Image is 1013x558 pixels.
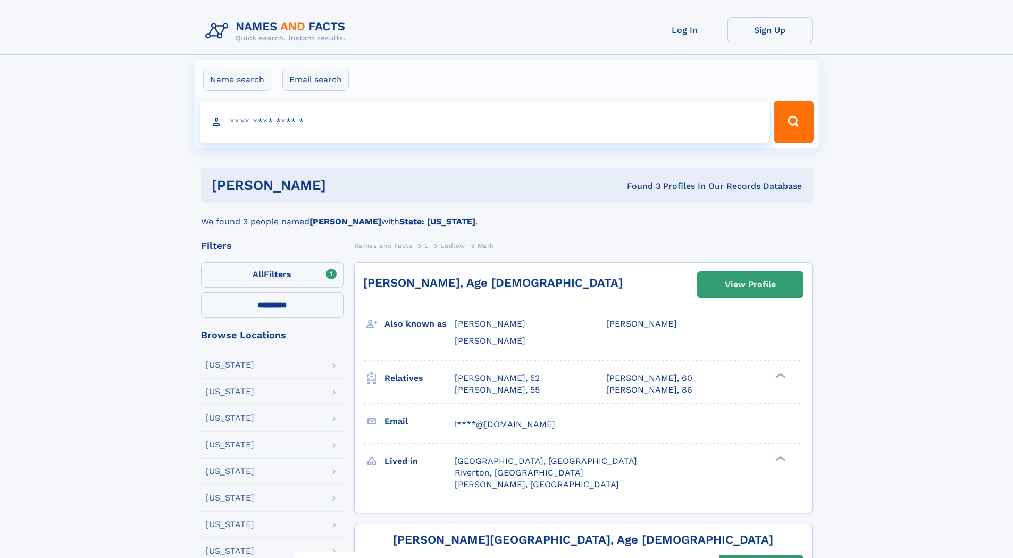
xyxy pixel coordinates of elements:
div: ❯ [773,372,786,379]
a: L [424,239,429,252]
div: [US_STATE] [206,440,254,449]
a: [PERSON_NAME], Age [DEMOGRAPHIC_DATA] [363,276,623,289]
span: [PERSON_NAME], [GEOGRAPHIC_DATA] [455,479,619,489]
span: [PERSON_NAME] [455,336,525,346]
h1: [PERSON_NAME] [212,179,476,192]
a: [PERSON_NAME], 52 [455,372,540,384]
div: Browse Locations [201,330,344,340]
div: [US_STATE] [206,547,254,555]
div: [US_STATE] [206,494,254,502]
b: State: [US_STATE] [399,216,475,227]
div: ❯ [773,455,786,462]
span: [PERSON_NAME] [455,319,525,329]
div: [US_STATE] [206,414,254,422]
img: Logo Names and Facts [201,17,354,46]
h3: Lived in [384,452,455,470]
a: View Profile [698,272,803,297]
span: [PERSON_NAME] [606,319,677,329]
div: We found 3 people named with . [201,203,813,228]
h3: Email [384,412,455,430]
a: [PERSON_NAME], 55 [455,384,540,396]
a: Log In [642,17,727,43]
div: [US_STATE] [206,361,254,369]
a: [PERSON_NAME][GEOGRAPHIC_DATA], Age [DEMOGRAPHIC_DATA] [393,533,773,546]
div: [US_STATE] [206,387,254,396]
a: Sign Up [727,17,813,43]
a: [PERSON_NAME], 86 [606,384,692,396]
h3: Also known as [384,315,455,333]
span: [GEOGRAPHIC_DATA], [GEOGRAPHIC_DATA] [455,456,637,466]
input: search input [200,101,769,143]
a: [PERSON_NAME], 60 [606,372,692,384]
a: Ludlow [440,239,465,252]
a: Names and Facts [354,239,413,252]
div: [US_STATE] [206,467,254,476]
div: View Profile [725,272,776,297]
span: Ludlow [440,242,465,249]
b: [PERSON_NAME] [309,216,381,227]
span: All [253,269,264,279]
div: [US_STATE] [206,520,254,529]
label: Name search [203,69,271,91]
h3: Relatives [384,369,455,387]
div: Filters [201,241,344,251]
button: Search Button [774,101,813,143]
label: Email search [282,69,349,91]
span: L [424,242,429,249]
span: Riverton, [GEOGRAPHIC_DATA] [455,468,583,478]
span: Mark [478,242,494,249]
label: Filters [201,262,344,288]
div: Found 3 Profiles In Our Records Database [476,180,802,192]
